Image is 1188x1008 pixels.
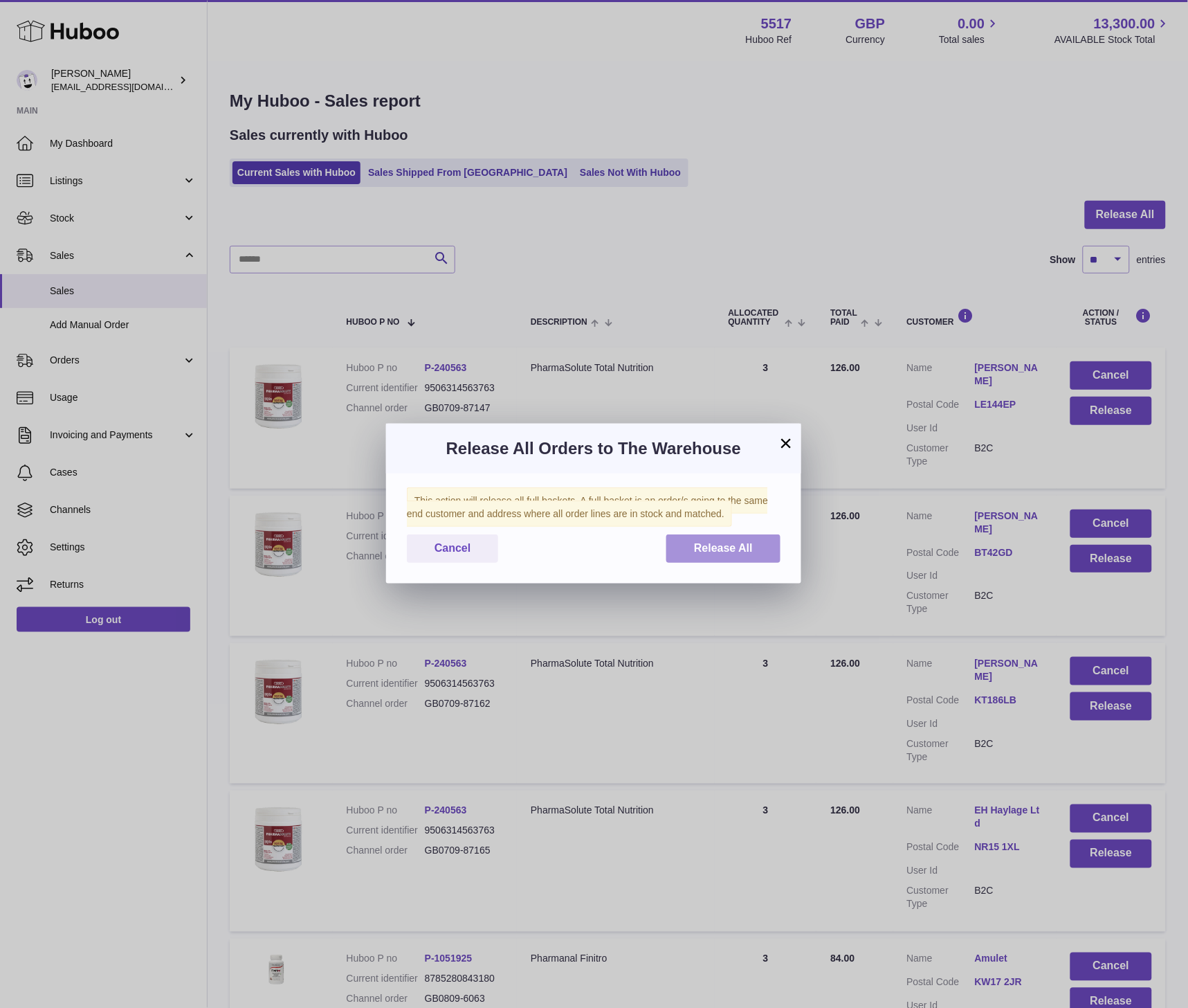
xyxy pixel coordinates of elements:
[407,534,498,563] button: Cancel
[407,487,768,527] span: This action will release all full baskets. A full basket is an order/s going to the same end cust...
[666,534,780,563] button: Release All
[694,542,753,554] span: Release All
[407,438,780,460] h3: Release All Orders to The Warehouse
[778,435,794,451] button: ×
[435,542,470,554] span: Cancel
